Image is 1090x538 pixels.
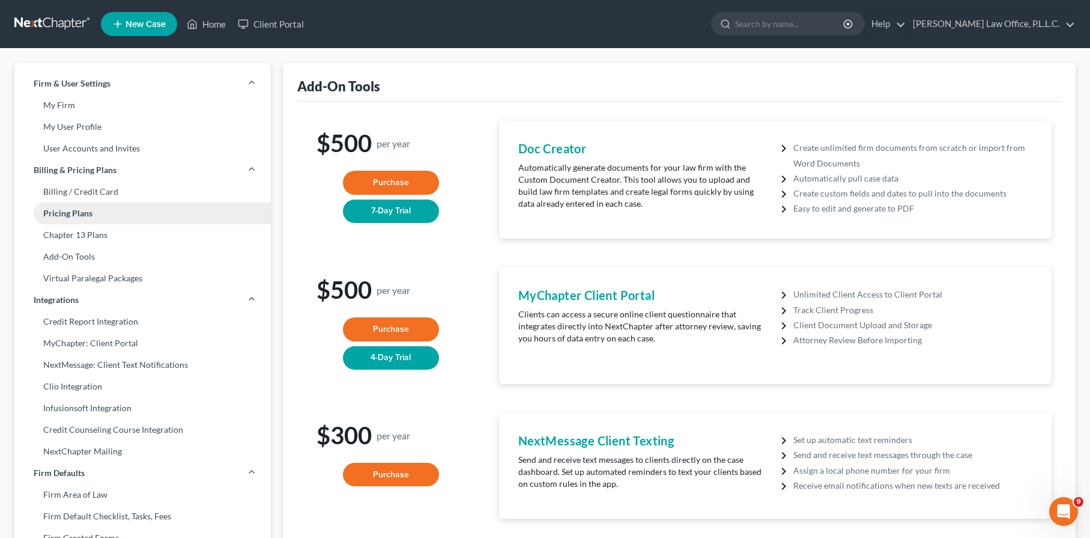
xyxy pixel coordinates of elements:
[34,294,79,306] span: Integrations
[25,311,201,349] div: Statement of Financial Affairs - Property Repossessed, Foreclosed, Garnished, Attached, Seized, o...
[343,346,439,370] button: 4-Day Trial
[160,375,240,423] button: Help
[14,332,271,354] a: MyChapter: Client Portal
[793,140,1032,170] li: Create unlimited firm documents from scratch or import from Word Documents
[14,246,271,267] a: Add-On Tools
[1074,497,1083,507] span: 9
[100,405,141,414] span: Messages
[1049,497,1078,526] iframe: Intercom live chat
[377,138,410,148] small: per year
[14,159,271,181] a: Billing & Pricing Plans
[17,198,223,222] button: Search for help
[343,200,439,224] button: 7-Day Trial
[166,19,190,43] img: Profile image for Lindsey
[793,332,1032,347] li: Attorney Review Before Importing
[25,232,201,257] div: Statement of Financial Affairs - Payments Made in the Last 90 days
[143,19,167,43] img: Profile image for James
[14,138,271,159] a: User Accounts and Invites
[793,186,1032,201] li: Create custom fields and dates to pull into the documents
[297,78,380,95] div: Add-On Tools
[34,78,111,90] span: Firm & User Settings
[24,106,216,126] p: How can we help?
[17,284,223,307] div: Adding Income
[377,285,410,295] small: per year
[316,423,465,448] h1: $300
[17,307,223,354] div: Statement of Financial Affairs - Property Repossessed, Foreclosed, Garnished, Attached, Seized, o...
[793,447,1032,462] li: Send and receive text messages through the case
[80,375,160,423] button: Messages
[14,397,271,419] a: Infusionsoft Integration
[793,432,1032,447] li: Set up automatic text reminders
[377,430,410,441] small: per year
[14,267,271,289] a: Virtual Paralegal Packages
[14,94,271,116] a: My Firm
[34,467,85,479] span: Firm Defaults
[793,201,1032,216] li: Easy to edit and generate to PDF
[14,181,271,203] a: Billing / Credit Card
[25,151,201,164] div: Send us a message
[14,354,271,376] a: NextMessage: Client Text Notifications
[793,478,1032,493] li: Receive email notifications when new texts are received
[25,289,201,302] div: Adding Income
[126,20,166,29] span: New Case
[793,463,1032,478] li: Assign a local phone number for your firm
[793,171,1032,186] li: Automatically pull case data
[14,116,271,138] a: My User Profile
[793,302,1032,317] li: Track Client Progress
[17,262,223,284] div: Attorney's Disclosure of Compensation
[14,441,271,462] a: NextChapter Mailing
[793,287,1032,302] li: Unlimited Client Access to Client Portal
[793,317,1032,332] li: Client Document Upload and Storage
[14,311,271,332] a: Credit Report Integration
[189,19,213,43] img: Profile image for Emma
[518,308,769,344] p: Clients can access a secure online client questionnaire that integrates directly into NextChapter...
[316,277,465,303] h1: $500
[181,13,232,35] a: Home
[232,13,310,35] a: Client Portal
[518,287,769,304] h4: MyChapter Client Portal
[518,162,769,210] p: Automatically generate documents for your law firm with the Custom Document Creator. This tool al...
[343,317,439,341] button: Purchase
[24,25,119,40] img: logo
[343,171,439,195] button: Purchase
[25,204,97,217] span: Search for help
[12,141,228,187] div: Send us a messageWe typically reply in a few hours
[316,130,465,156] h1: $500
[34,164,117,176] span: Billing & Pricing Plans
[14,484,271,506] a: Firm Area of Law
[17,227,223,262] div: Statement of Financial Affairs - Payments Made in the Last 90 days
[907,13,1075,35] a: [PERSON_NAME] Law Office, P.L.L.C.
[24,85,216,106] p: Hi there!
[518,140,769,157] h4: Doc Creator
[518,432,769,449] h4: NextMessage Client Texting
[14,376,271,397] a: Clio Integration
[14,419,271,441] a: Credit Counseling Course Integration
[518,454,769,490] p: Send and receive text messages to clients directly on the case dashboard. Set up automated remind...
[25,164,201,177] div: We typically reply in a few hours
[190,405,210,414] span: Help
[26,405,53,414] span: Home
[14,224,271,246] a: Chapter 13 Plans
[25,267,201,280] div: Attorney's Disclosure of Compensation
[14,203,271,224] a: Pricing Plans
[343,463,439,487] button: Purchase
[14,289,271,311] a: Integrations
[735,13,845,35] input: Search by name...
[865,13,906,35] a: Help
[14,506,271,527] a: Firm Default Checklist, Tasks, Fees
[14,73,271,94] a: Firm & User Settings
[14,462,271,484] a: Firm Defaults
